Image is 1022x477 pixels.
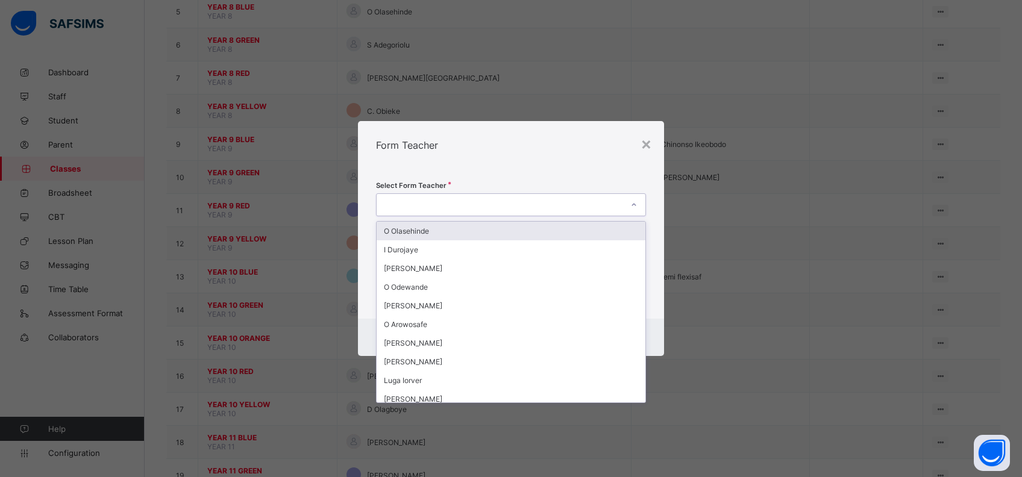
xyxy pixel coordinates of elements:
div: [PERSON_NAME] [377,390,646,408]
div: [PERSON_NAME] [377,296,646,315]
div: Luga Iorver [377,371,646,390]
span: Form Teacher [376,139,438,151]
div: [PERSON_NAME] [377,334,646,352]
div: O Olasehinde [377,222,646,240]
span: Select Form Teacher [376,181,447,190]
div: O Arowosafe [377,315,646,334]
div: [PERSON_NAME] [377,352,646,371]
div: [PERSON_NAME] [377,259,646,278]
div: × [641,133,652,154]
div: I Durojaye [377,240,646,259]
button: Open asap [974,435,1010,471]
div: O Odewande [377,278,646,296]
